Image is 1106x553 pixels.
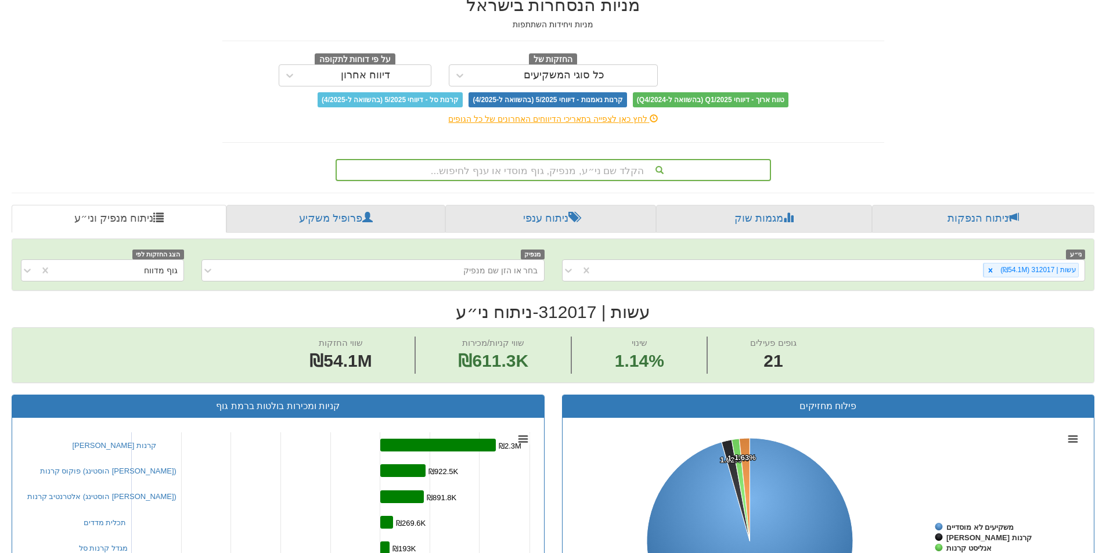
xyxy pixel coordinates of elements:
[571,401,1086,411] h3: פילוח מחזיקים
[337,160,770,180] div: הקלד שם ני״ע, מנפיק, גוף מוסדי או ענף לחיפוש...
[734,453,756,462] tspan: 1.63%
[656,205,871,233] a: מגמות שוק
[226,205,445,233] a: פרופיל משקיע
[727,454,749,462] tspan: 1.17%
[27,492,176,501] a: אלטרנטיב קרנות (הוסטינג [PERSON_NAME])
[40,467,176,475] a: פוקוס קרנות (הוסטינג [PERSON_NAME])
[396,519,426,527] tspan: ₪269.6K
[73,441,157,450] a: [PERSON_NAME] קרנות
[445,205,656,233] a: ניתוח ענפי
[222,20,884,29] h5: מניות ויחידות השתתפות
[529,53,578,66] span: החזקות של
[427,493,457,502] tspan: ₪891.8K
[632,338,647,348] span: שינוי
[615,349,664,374] span: 1.14%
[315,53,395,66] span: על פי דוחות לתקופה
[318,92,463,107] span: קרנות סל - דיווחי 5/2025 (בהשוואה ל-4/2025)
[750,349,796,374] span: 21
[1066,250,1085,259] span: ני״ע
[21,401,535,411] h3: קניות ומכירות בולטות ברמת גוף
[319,338,363,348] span: שווי החזקות
[214,113,893,125] div: לחץ כאן לצפייה בתאריכי הדיווחים האחרונים של כל הגופים
[463,265,538,276] div: בחר או הזן שם מנפיק
[946,533,1032,542] tspan: [PERSON_NAME] קרנות
[499,442,521,450] tspan: ₪2.3M
[633,92,788,107] span: טווח ארוך - דיווחי Q1/2025 (בהשוואה ל-Q4/2024)
[750,338,796,348] span: גופים פעילים
[84,518,127,527] a: תכלית מדדים
[392,544,416,553] tspan: ₪193K
[469,92,626,107] span: קרנות נאמנות - דיווחי 5/2025 (בהשוואה ל-4/2025)
[872,205,1094,233] a: ניתוח הנפקות
[309,351,372,370] span: ₪54.1M
[12,205,226,233] a: ניתוח מנפיק וני״ע
[720,456,741,464] tspan: 1.62%
[428,467,459,476] tspan: ₪922.5K
[524,70,604,81] div: כל סוגי המשקיעים
[946,523,1014,532] tspan: משקיעים לא מוסדיים
[132,250,183,259] span: הצג החזקות לפי
[462,338,524,348] span: שווי קניות/מכירות
[946,544,992,552] tspan: אנליסט קרנות
[12,302,1094,321] h2: עשות | 312017 - ניתוח ני״ע
[144,265,178,276] div: גוף מדווח
[341,70,390,81] div: דיווח אחרון
[458,351,528,370] span: ₪611.3K
[79,544,128,552] a: מגדל קרנות סל
[997,263,1078,277] div: עשות | 312017 (₪54.1M)
[521,250,545,259] span: מנפיק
